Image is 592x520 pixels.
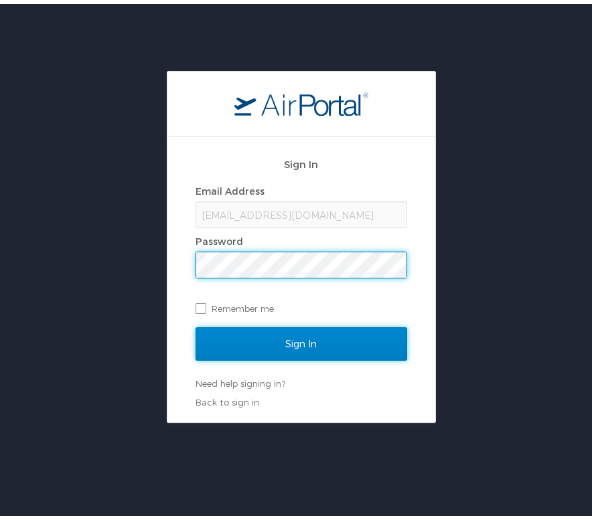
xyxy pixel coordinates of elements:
[196,294,407,315] label: Remember me
[196,232,243,243] label: Password
[196,181,265,193] label: Email Address
[196,393,259,404] a: Back to sign in
[196,323,407,357] input: Sign In
[196,153,407,168] h2: Sign In
[234,88,368,112] img: logo
[196,374,285,385] a: Need help signing in?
